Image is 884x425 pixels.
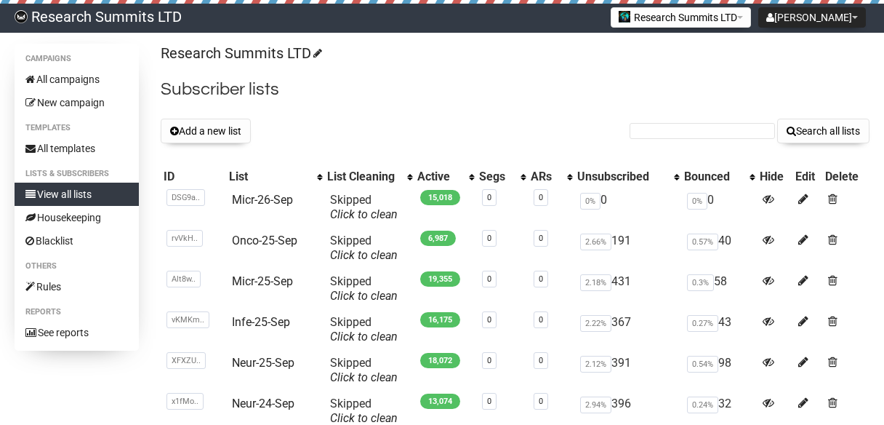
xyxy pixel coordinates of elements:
[574,269,681,309] td: 431
[232,193,293,207] a: Micr-26-Sep
[166,352,206,369] span: XFXZU..
[528,167,574,187] th: ARs: No sort applied, activate to apply an ascending sort
[795,170,820,184] div: Edit
[487,315,491,325] a: 0
[574,167,681,187] th: Unsubscribed: No sort applied, activate to apply an ascending sort
[417,170,462,184] div: Active
[15,50,139,68] li: Campaigns
[330,315,398,343] span: Skipped
[487,274,491,284] a: 0
[161,167,226,187] th: ID: No sort applied, sorting is disabled
[577,170,667,184] div: Unsubscribed
[479,170,514,184] div: Segs
[611,7,751,28] button: Research Summits LTD
[15,275,139,298] a: Rules
[681,228,757,269] td: 40
[327,170,400,184] div: List Cleaning
[330,411,398,425] a: Click to clean
[758,7,866,28] button: [PERSON_NAME]
[574,350,681,391] td: 391
[687,234,718,250] span: 0.57%
[420,353,460,368] span: 18,072
[15,91,139,114] a: New campaign
[232,274,293,288] a: Micr-25-Sep
[229,170,310,184] div: List
[681,350,757,391] td: 98
[574,228,681,269] td: 191
[164,170,223,184] div: ID
[330,274,398,303] span: Skipped
[487,356,491,365] a: 0
[15,206,139,229] a: Housekeeping
[324,167,414,187] th: List Cleaning: No sort applied, activate to apply an ascending sort
[330,397,398,425] span: Skipped
[681,187,757,228] td: 0
[420,271,460,287] span: 19,355
[420,190,460,205] span: 15,018
[580,356,611,373] span: 2.12%
[15,137,139,160] a: All templates
[226,167,324,187] th: List: No sort applied, activate to apply an ascending sort
[822,167,869,187] th: Delete: No sort applied, sorting is disabled
[580,193,600,210] span: 0%
[539,356,543,365] a: 0
[232,234,297,247] a: Onco-25-Sep
[539,397,543,406] a: 0
[757,167,792,187] th: Hide: No sort applied, sorting is disabled
[15,321,139,344] a: See reports
[681,269,757,309] td: 58
[487,234,491,243] a: 0
[687,274,714,291] span: 0.3%
[166,393,204,410] span: x1fMo..
[330,234,398,262] span: Skipped
[687,193,707,210] span: 0%
[539,193,543,202] a: 0
[681,309,757,350] td: 43
[330,370,398,384] a: Click to clean
[15,68,139,91] a: All campaigns
[330,248,398,262] a: Click to clean
[539,315,543,325] a: 0
[161,44,320,62] a: Research Summits LTD
[232,356,294,370] a: Neur-25-Sep
[420,394,460,409] span: 13,074
[232,315,290,329] a: Infe-25-Sep
[580,274,611,291] span: 2.18%
[487,193,491,202] a: 0
[420,231,456,246] span: 6,987
[420,312,460,327] span: 16,175
[681,167,757,187] th: Bounced: No sort applied, activate to apply an ascending sort
[792,167,823,187] th: Edit: No sort applied, sorting is disabled
[414,167,476,187] th: Active: No sort applied, activate to apply an ascending sort
[232,397,294,410] a: Neur-24-Sep
[330,193,398,221] span: Skipped
[161,76,869,103] h2: Subscriber lists
[825,170,867,184] div: Delete
[684,170,742,184] div: Bounced
[15,119,139,137] li: Templates
[531,170,559,184] div: ARs
[574,187,681,228] td: 0
[330,330,398,343] a: Click to clean
[15,229,139,253] a: Blacklist
[161,119,251,143] button: Add a new list
[619,11,630,23] img: 2.jpg
[687,356,718,373] span: 0.54%
[487,397,491,406] a: 0
[330,289,398,303] a: Click to clean
[574,309,681,350] td: 367
[166,189,205,206] span: DSG9a..
[580,315,611,332] span: 2.22%
[166,311,209,328] span: vKMKm..
[15,258,139,275] li: Others
[687,315,718,332] span: 0.27%
[580,234,611,250] span: 2.66%
[15,303,139,321] li: Reports
[476,167,529,187] th: Segs: No sort applied, activate to apply an ascending sort
[539,234,543,243] a: 0
[580,397,611,413] span: 2.94%
[330,356,398,384] span: Skipped
[760,170,789,184] div: Hide
[777,119,869,143] button: Search all lists
[166,230,203,247] span: rvVkH..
